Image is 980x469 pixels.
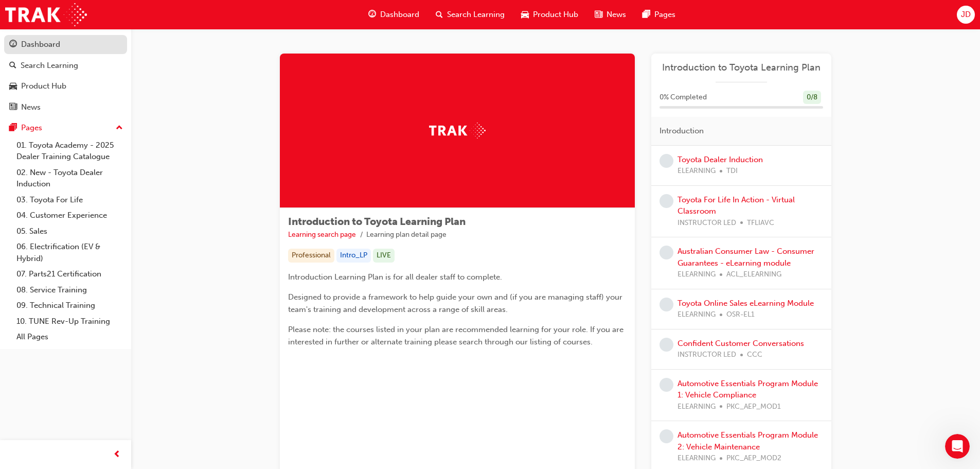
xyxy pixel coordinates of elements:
a: 08. Service Training [12,282,127,298]
span: pages-icon [643,8,650,21]
span: prev-icon [113,448,121,461]
span: 0 % Completed [660,92,707,103]
span: Product Hub [533,9,578,21]
a: Product Hub [4,77,127,96]
a: Learning search page [288,230,356,239]
a: Confident Customer Conversations [678,339,804,348]
span: pages-icon [9,124,17,133]
span: JD [961,9,971,21]
span: ELEARNING [678,165,716,177]
span: Search Learning [447,9,505,21]
span: guage-icon [368,8,376,21]
a: 10. TUNE Rev-Up Training [12,314,127,329]
a: Dashboard [4,35,127,54]
button: JD [957,6,975,24]
span: Introduction Learning Plan is for all dealer staff to complete. [288,272,502,282]
iframe: Intercom live chat [945,434,970,459]
button: Pages [4,118,127,137]
a: 04. Customer Experience [12,207,127,223]
span: news-icon [595,8,602,21]
a: Toyota Online Sales eLearning Module [678,299,814,308]
span: Please note: the courses listed in your plan are recommended learning for your role. If you are i... [288,325,626,346]
a: guage-iconDashboard [360,4,427,25]
span: INSTRUCTOR LED [678,217,736,229]
a: All Pages [12,329,127,345]
span: PKC_AEP_MOD1 [726,401,781,413]
span: learningRecordVerb_NONE-icon [660,378,673,392]
a: news-iconNews [586,4,634,25]
a: Toyota For Life In Action - Virtual Classroom [678,195,795,216]
div: News [21,101,41,113]
span: car-icon [521,8,529,21]
span: guage-icon [9,40,17,49]
span: Introduction to Toyota Learning Plan [288,216,466,228]
span: Pages [654,9,675,21]
span: CCC [747,349,762,361]
a: car-iconProduct Hub [513,4,586,25]
a: Australian Consumer Law - Consumer Guarantees - eLearning module [678,247,814,268]
span: search-icon [436,8,443,21]
span: up-icon [116,121,123,135]
div: Pages [21,122,42,134]
span: news-icon [9,103,17,112]
button: DashboardSearch LearningProduct HubNews [4,33,127,118]
span: search-icon [9,61,16,71]
span: ELEARNING [678,401,716,413]
a: Automotive Essentials Program Module 2: Vehicle Maintenance [678,430,818,451]
span: ELEARNING [678,269,716,281]
a: Automotive Essentials Program Module 1: Vehicle Compliance [678,379,818,400]
div: Product Hub [21,80,66,92]
li: Learning plan detail page [366,229,447,241]
span: ELEARNING [678,309,716,321]
a: Introduction to Toyota Learning Plan [660,62,823,74]
a: 05. Sales [12,223,127,239]
a: 03. Toyota For Life [12,192,127,208]
a: search-iconSearch Learning [427,4,513,25]
span: TDI [726,165,738,177]
span: ACL_ELEARNING [726,269,781,281]
span: Dashboard [380,9,419,21]
span: INSTRUCTOR LED [678,349,736,361]
a: News [4,98,127,117]
a: Toyota Dealer Induction [678,155,763,164]
span: car-icon [9,82,17,91]
img: Trak [5,3,87,26]
a: pages-iconPages [634,4,684,25]
div: Dashboard [21,39,60,50]
span: OSR-EL1 [726,309,755,321]
div: Professional [288,249,334,263]
span: learningRecordVerb_NONE-icon [660,298,673,311]
span: ELEARNING [678,453,716,464]
a: 01. Toyota Academy - 2025 Dealer Training Catalogue [12,137,127,165]
span: TFLIAVC [747,217,774,229]
span: learningRecordVerb_NONE-icon [660,154,673,168]
a: 09. Technical Training [12,298,127,314]
a: 02. New - Toyota Dealer Induction [12,165,127,192]
a: 07. Parts21 Certification [12,266,127,282]
span: learningRecordVerb_NONE-icon [660,194,673,208]
a: Search Learning [4,56,127,75]
div: LIVE [373,249,395,263]
div: Intro_LP [336,249,371,263]
span: learningRecordVerb_NONE-icon [660,246,673,259]
span: News [607,9,626,21]
span: learningRecordVerb_NONE-icon [660,429,673,443]
span: learningRecordVerb_NONE-icon [660,338,673,352]
a: 06. Electrification (EV & Hybrid) [12,239,127,266]
div: 0 / 8 [803,91,821,105]
span: Designed to provide a framework to help guide your own and (if you are managing staff) your team'... [288,292,625,314]
span: PKC_AEP_MOD2 [726,453,781,464]
div: Search Learning [21,60,78,72]
img: Trak [429,123,486,138]
span: Introduction [660,125,704,137]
